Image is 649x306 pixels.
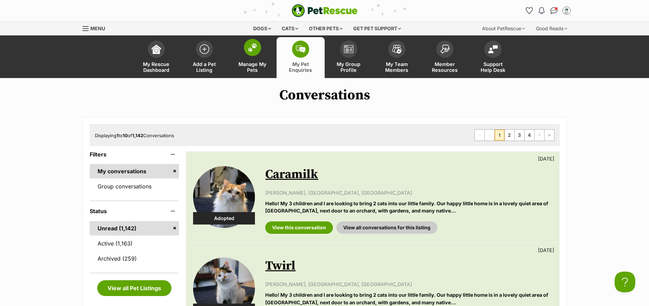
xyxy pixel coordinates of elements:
div: About PetRescue [477,22,530,35]
a: My Pet Enquiries [277,37,325,78]
span: My Team Members [381,61,412,73]
span: First page [475,130,484,141]
header: Filters [90,151,179,157]
span: Member Resources [429,61,460,73]
img: Belle Vie Animal Rescue profile pic [563,7,570,14]
img: member-resources-icon-8e73f808a243e03378d46382f2149f9095a855e16c252ad45f914b54edf8863c.svg [440,44,450,54]
ul: Account quick links [524,5,572,16]
img: notifications-46538b983faf8c2785f20acdc204bb7945ddae34d4c08c2a6579f10ce5e182be.svg [539,7,544,14]
span: Support Help Desk [478,61,508,73]
a: Active (1,163) [90,236,179,251]
span: My Rescue Dashboard [141,61,172,73]
div: Other pets [304,22,347,35]
strong: 1 [116,133,119,138]
p: [DATE] [538,155,554,162]
div: Get pet support [348,22,406,35]
a: Group conversations [90,179,179,194]
a: My Team Members [373,37,421,78]
a: View all Pet Listings [97,280,171,296]
p: [PERSON_NAME], [GEOGRAPHIC_DATA], [GEOGRAPHIC_DATA] [265,189,552,196]
nav: Pagination [474,129,555,141]
a: My Rescue Dashboard [132,37,180,78]
span: Page 1 [495,130,504,141]
header: Status [90,208,179,214]
a: Manage My Pets [228,37,277,78]
strong: 10 [123,133,128,138]
span: My Pet Enquiries [285,61,316,73]
span: Previous page [485,130,494,141]
a: Page 4 [525,130,534,141]
p: Hello! My 3 children and I are looking to bring 2 cats into our little family. Our happy little h... [265,200,552,215]
span: Manage My Pets [237,61,268,73]
a: Page 3 [515,130,524,141]
a: Unread (1,142) [90,221,179,236]
img: pet-enquiries-icon-7e3ad2cf08bfb03b45e93fb7055b45f3efa6380592205ae92323e6603595dc1f.svg [296,45,305,53]
span: Displaying to of Conversations [95,133,174,138]
a: View all conversations for this listing [336,221,437,234]
img: dashboard-icon-eb2f2d2d3e046f16d808141f083e7271f6b2e854fb5c12c21221c1fb7104beca.svg [152,44,161,54]
img: Caramilk [193,166,255,228]
img: help-desk-icon-fdf02630f3aa405de69fd3d07c3f3aa587a6932b1a1747fa1d2bba05be0121f9.svg [488,45,498,53]
span: My Group Profile [333,61,364,73]
a: Last page [545,130,554,141]
img: team-members-icon-5396bd8760b3fe7c0b43da4ab00e1e3bb1a5d9ba89233759b79545d2d3fc5d0d.svg [392,45,402,54]
a: Member Resources [421,37,469,78]
a: Archived (259) [90,251,179,266]
span: Add a Pet Listing [189,61,220,73]
button: My account [561,5,572,16]
img: chat-41dd97257d64d25036548639549fe6c8038ab92f7586957e7f3b1b290dea8141.svg [550,7,558,14]
a: View this conversation [265,221,333,234]
p: [DATE] [538,247,554,254]
p: Hello! My 3 children and I are looking to bring 2 cats into our little family. Our happy little h... [265,291,552,306]
div: Good Reads [531,22,572,35]
div: Cats [277,22,303,35]
a: Conversations [549,5,560,16]
img: add-pet-listing-icon-0afa8454b4691262ce3f59096e99ab1cd57d4a30225e0717b998d2c9b9846f56.svg [200,44,209,54]
img: group-profile-icon-3fa3cf56718a62981997c0bc7e787c4b2cf8bcc04b72c1350f741eb67cf2f40e.svg [344,45,354,53]
button: Notifications [536,5,547,16]
a: Caramilk [265,167,318,182]
div: Dogs [248,22,276,35]
a: Add a Pet Listing [180,37,228,78]
a: My Group Profile [325,37,373,78]
img: logo-e224e6f780fb5917bec1dbf3a21bbac754714ae5b6737aabdf751b685950b380.svg [292,4,358,17]
span: Menu [90,25,105,31]
a: Menu [82,22,110,34]
a: Next page [535,130,544,141]
iframe: Help Scout Beacon - Open [615,272,635,292]
a: Twirl [265,258,295,274]
img: manage-my-pets-icon-02211641906a0b7f246fdf0571729dbe1e7629f14944591b6c1af311fb30b64b.svg [248,43,257,52]
p: [PERSON_NAME], [GEOGRAPHIC_DATA], [GEOGRAPHIC_DATA] [265,281,552,288]
a: PetRescue [292,4,358,17]
a: My conversations [90,164,179,178]
strong: 1,142 [132,133,143,138]
a: Page 2 [505,130,514,141]
a: Support Help Desk [469,37,517,78]
a: Favourites [524,5,535,16]
div: Adopted [193,212,255,225]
